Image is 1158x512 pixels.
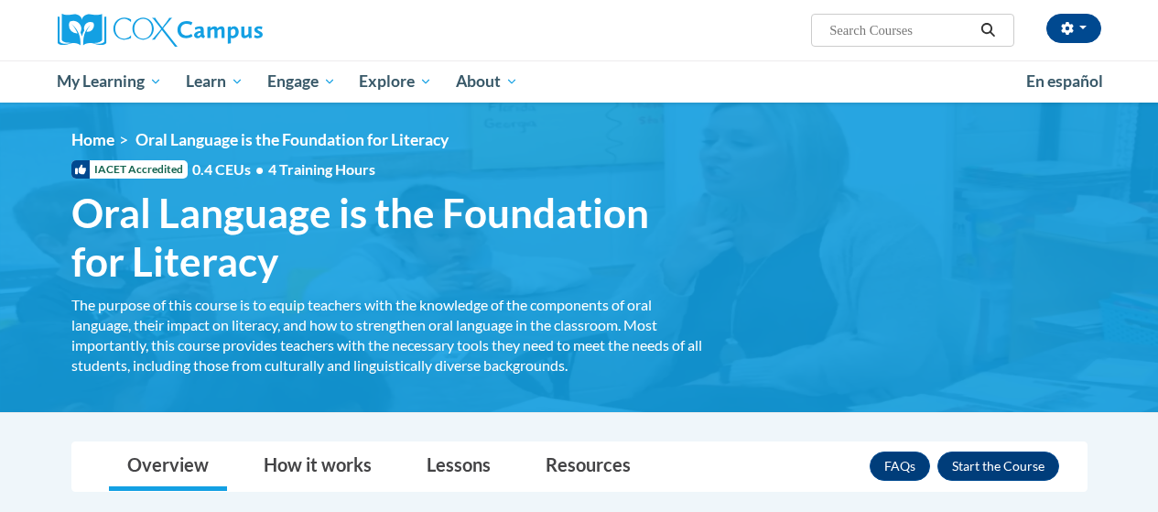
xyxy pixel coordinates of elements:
[268,160,375,178] span: 4 Training Hours
[174,60,255,103] a: Learn
[186,71,244,93] span: Learn
[456,71,518,93] span: About
[135,130,449,149] span: Oral Language is the Foundation for Literacy
[255,60,348,103] a: Engage
[44,60,1115,103] div: Main menu
[255,160,264,178] span: •
[347,60,444,103] a: Explore
[57,71,162,93] span: My Learning
[71,160,188,179] span: IACET Accredited
[46,60,175,103] a: My Learning
[245,442,390,491] a: How it works
[408,442,509,491] a: Lessons
[1046,14,1101,43] button: Account Settings
[1014,62,1115,101] a: En español
[58,14,263,47] img: Cox Campus
[192,159,375,180] span: 0.4 CEUs
[71,189,703,286] span: Oral Language is the Foundation for Literacy
[974,19,1001,41] button: Search
[937,452,1059,481] button: Enroll
[267,71,336,93] span: Engage
[444,60,530,103] a: About
[1026,71,1103,91] span: En español
[870,452,930,481] a: FAQs
[359,71,432,93] span: Explore
[58,14,387,47] a: Cox Campus
[109,442,227,491] a: Overview
[71,295,703,376] div: The purpose of this course is to equip teachers with the knowledge of the components of oral lang...
[527,442,649,491] a: Resources
[71,130,114,149] a: Home
[828,19,974,41] input: Search Courses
